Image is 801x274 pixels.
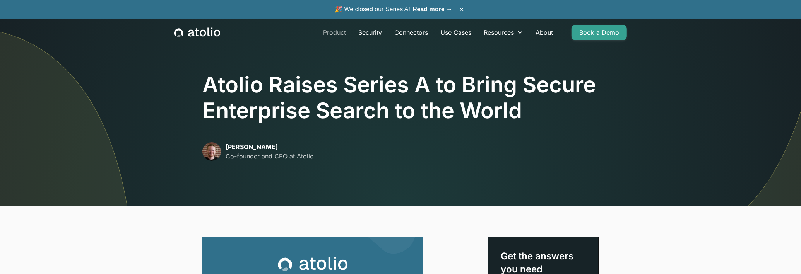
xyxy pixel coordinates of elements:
[478,25,529,40] div: Resources
[762,237,801,274] iframe: Chat Widget
[226,151,314,161] p: Co-founder and CEO at Atolio
[572,25,627,40] a: Book a Demo
[226,142,314,151] p: [PERSON_NAME]
[352,25,388,40] a: Security
[529,25,559,40] a: About
[484,28,514,37] div: Resources
[317,25,352,40] a: Product
[412,6,452,12] a: Read more →
[174,27,220,37] a: home
[434,25,478,40] a: Use Cases
[335,5,452,14] span: 🎉 We closed our Series A!
[388,25,434,40] a: Connectors
[202,72,599,124] h1: Atolio Raises Series A to Bring Secure Enterprise Search to the World
[457,5,466,14] button: ×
